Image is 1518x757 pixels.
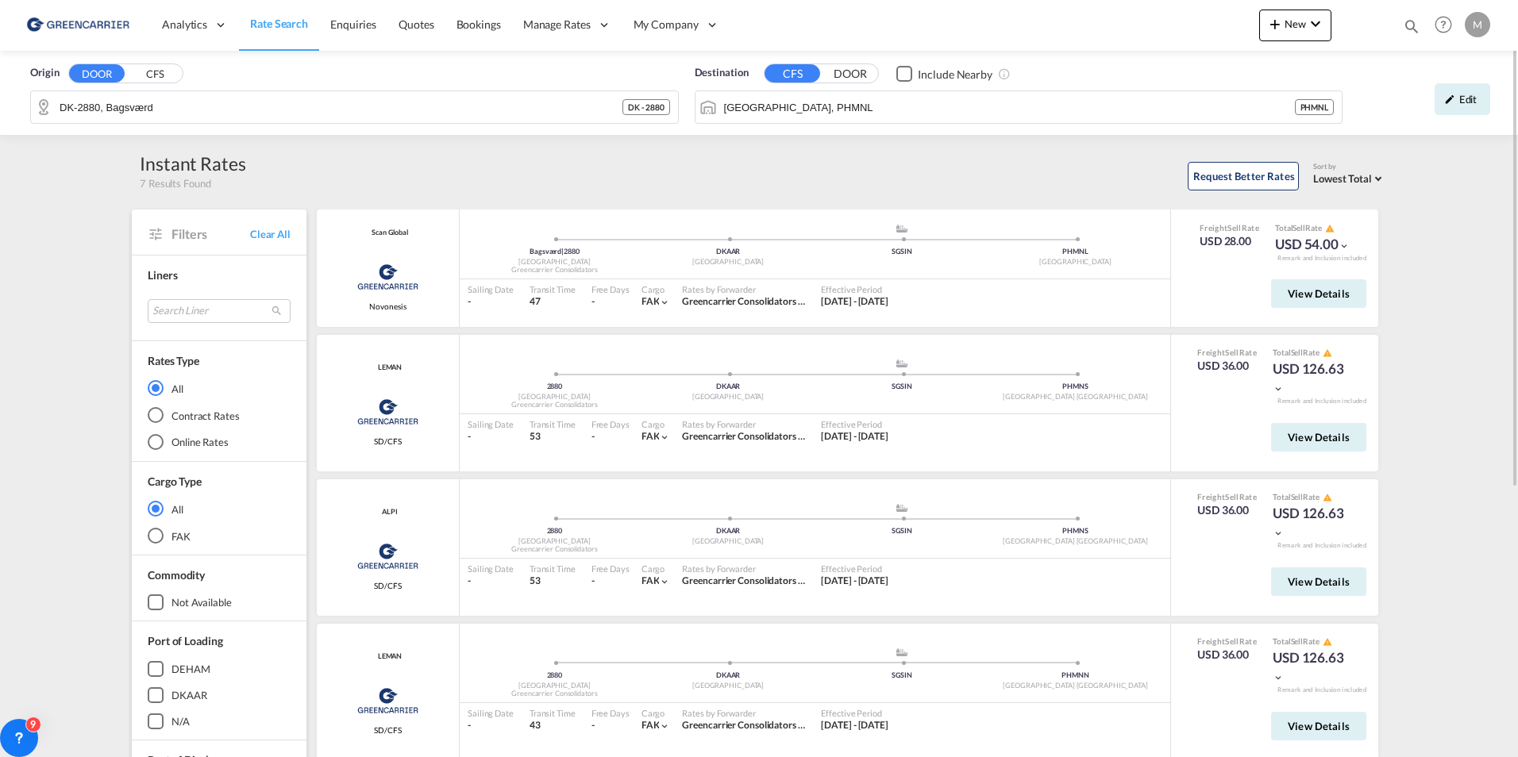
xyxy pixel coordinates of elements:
button: DOOR [69,64,125,83]
div: Transit Time [530,283,576,295]
span: [DATE] - [DATE] [821,719,888,731]
span: Sell [1227,223,1241,232]
div: M [1465,12,1490,37]
div: Sort by [1313,162,1386,172]
span: Lowest Total [1313,172,1372,185]
img: Greencarrier Consolidators [353,257,423,297]
div: Effective Period [821,563,888,574]
div: N/A [171,714,190,728]
div: Total Rate [1273,636,1352,648]
span: Novonesis [369,301,406,312]
span: SD/CFS [374,724,401,736]
img: b0b18ec08afe11efb1d4932555f5f09d.png [24,7,131,43]
div: 01 Aug 2025 - 31 Aug 2025 [821,719,888,732]
span: Sell [1225,492,1239,501]
div: Rates Type [148,353,199,369]
button: icon-alert [1321,491,1332,503]
md-icon: assets/icons/custom/ship-fill.svg [892,225,911,232]
md-icon: icon-chevron-down [659,720,670,732]
div: Free Days [591,707,630,719]
div: icon-pencilEdit [1435,83,1490,115]
div: [GEOGRAPHIC_DATA] [GEOGRAPHIC_DATA] [988,681,1162,691]
div: PHMNN [988,671,1162,681]
div: USD 54.00 [1275,235,1350,254]
div: Include Nearby [918,67,992,83]
div: 01 Aug 2025 - 31 Aug 2025 [821,430,888,444]
span: Scan Global [368,228,408,238]
span: LEMAN [374,651,403,662]
div: [GEOGRAPHIC_DATA] [468,536,641,547]
div: SGSIN [815,526,989,536]
button: icon-alert [1321,347,1332,359]
div: [GEOGRAPHIC_DATA] [468,681,641,691]
div: Freight Rate [1200,222,1259,233]
div: Effective Period [821,707,888,719]
button: CFS [765,64,820,83]
md-radio-button: Contract Rates [148,407,291,423]
span: 2880 [547,382,563,390]
div: 53 [530,430,576,444]
div: Rates by Forwarder [682,707,805,719]
div: DKAAR [171,688,207,702]
md-icon: assets/icons/custom/ship-fill.svg [892,504,911,512]
button: View Details [1271,712,1366,740]
div: Cargo [641,563,671,574]
div: Total Rate [1273,347,1352,359]
span: Analytics [162,17,207,33]
div: 43 [530,719,576,732]
span: FAK [641,295,660,307]
md-checkbox: Checkbox No Ink [896,65,992,82]
div: USD 36.00 [1197,647,1257,663]
span: View Details [1288,431,1350,444]
md-input-container: Manila, PHMNL [695,91,1343,123]
div: DEHAM [171,662,210,676]
div: Remark and Inclusion included [1266,541,1378,550]
md-radio-button: Online Rates [148,434,291,450]
span: Greencarrier Consolidators ([GEOGRAPHIC_DATA]) [682,719,902,731]
img: Greencarrier Consolidators [353,392,423,432]
span: Enquiries [330,17,376,31]
span: Clear All [250,227,291,241]
div: Greencarrier Consolidators (Denmark) [682,574,805,588]
span: ALPI [378,507,398,517]
md-icon: icon-alert [1323,493,1332,502]
div: - [468,719,514,732]
md-checkbox: DEHAM [148,661,291,677]
md-icon: assets/icons/custom/ship-fill.svg [892,648,911,656]
div: Cargo [641,707,671,719]
md-radio-button: FAK [148,528,291,544]
span: My Company [634,17,699,33]
div: Sailing Date [468,283,514,295]
md-icon: icon-magnify [1403,17,1420,35]
span: Liners [148,268,177,282]
span: Sell [1225,348,1239,357]
md-checkbox: DKAAR [148,687,291,703]
span: 7 Results Found [140,176,211,190]
div: Sailing Date [468,563,514,574]
md-icon: icon-chevron-down [1273,383,1284,394]
div: USD 28.00 [1200,233,1259,249]
div: PHMNS [988,382,1162,392]
span: 2880 [547,526,563,535]
button: View Details [1271,567,1366,596]
div: Sailing Date [468,707,514,719]
span: View Details [1288,720,1350,732]
md-icon: icon-alert [1325,224,1335,233]
div: Rates by Forwarder [682,418,805,430]
div: 01 Jul 2025 - 30 Sep 2025 [821,295,888,309]
div: - [468,295,514,309]
md-radio-button: All [148,501,291,517]
span: Sell [1291,348,1304,357]
md-icon: icon-alert [1323,637,1332,647]
div: PHMNS [988,526,1162,536]
div: 47 [530,295,576,309]
md-icon: icon-chevron-down [659,297,670,308]
md-icon: icon-chevron-down [659,576,670,587]
div: Remark and Inclusion included [1266,254,1378,263]
span: View Details [1288,575,1350,588]
div: Freight Rate [1197,491,1257,502]
div: USD 126.63 [1273,648,1352,686]
div: [GEOGRAPHIC_DATA] [988,257,1162,267]
md-input-container: DK-2880, Bagsværd [31,91,678,123]
div: Contract / Rate Agreement / Tariff / Spot Pricing Reference Number: LEMAN [374,363,403,373]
